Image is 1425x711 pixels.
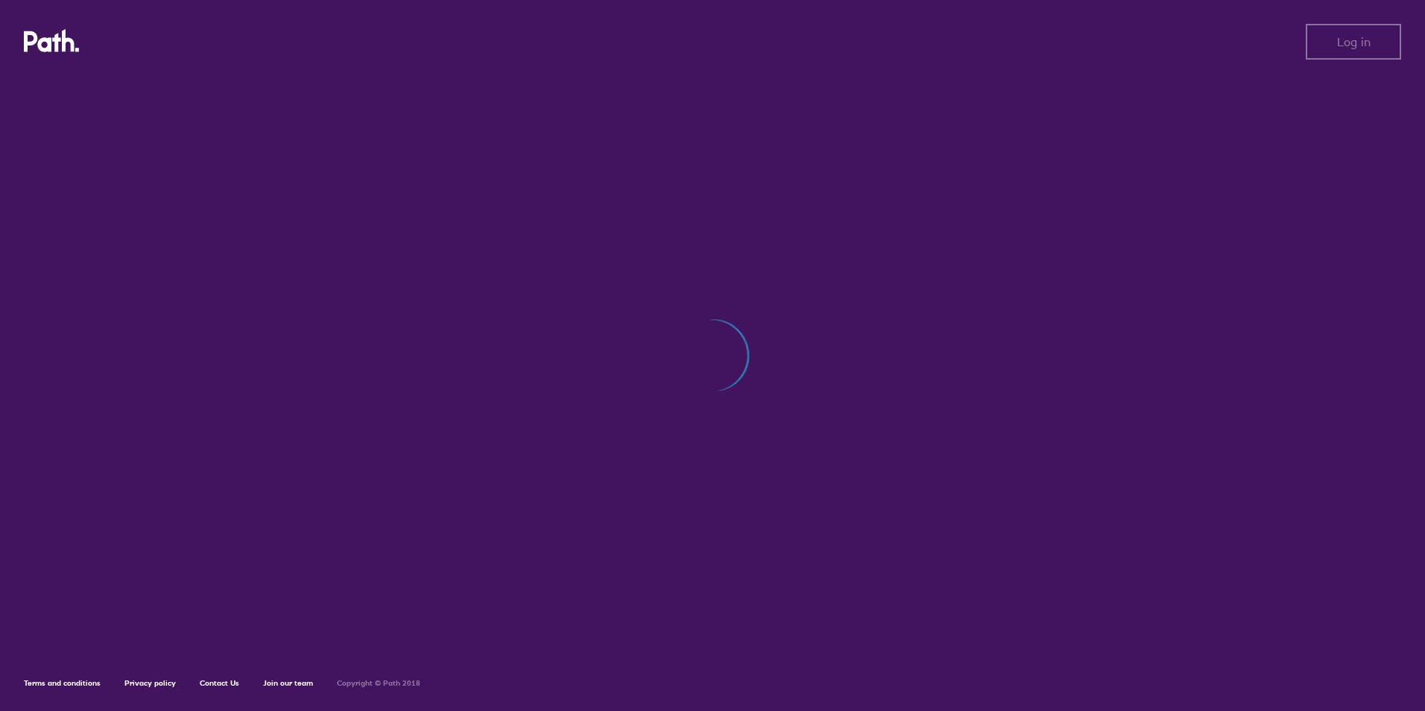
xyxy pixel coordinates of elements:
[24,678,101,688] a: Terms and conditions
[124,678,176,688] a: Privacy policy
[263,678,313,688] a: Join our team
[1306,24,1401,60] button: Log in
[337,679,420,688] h6: Copyright © Path 2018
[200,678,239,688] a: Contact Us
[1337,35,1371,48] span: Log in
